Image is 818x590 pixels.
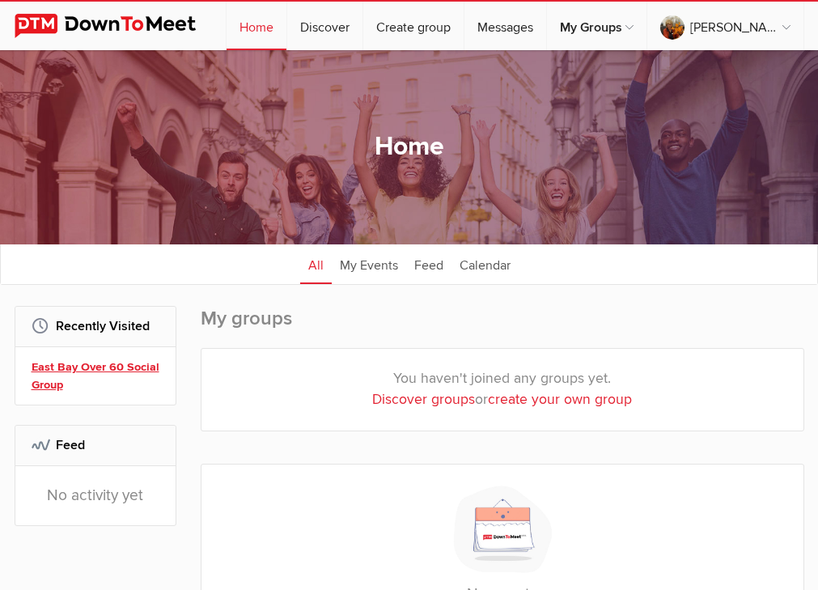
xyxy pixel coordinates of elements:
[201,349,803,431] div: You haven't joined any groups yet. or
[15,466,176,525] div: No activity yet
[406,244,451,284] a: Feed
[647,2,803,50] a: [PERSON_NAME]
[32,426,159,465] h2: Feed
[300,244,332,284] a: All
[363,2,464,50] a: Create group
[201,306,804,348] h2: My groups
[372,391,475,408] a: Discover groups
[488,391,632,408] a: create your own group
[332,244,406,284] a: My Events
[451,244,519,284] a: Calendar
[227,2,286,50] a: Home
[375,130,444,164] h1: Home
[15,14,221,38] img: DownToMeet
[32,307,159,346] h2: Recently Visited
[547,2,646,50] a: My Groups
[32,359,164,393] a: East Bay Over 60 Social Group
[464,2,546,50] a: Messages
[287,2,362,50] a: Discover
